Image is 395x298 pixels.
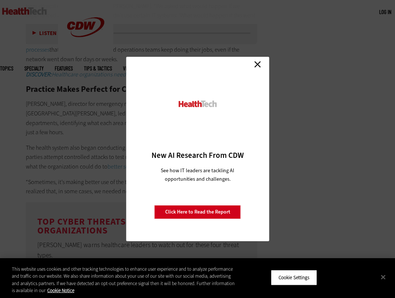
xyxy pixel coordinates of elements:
h3: New AI Research From CDW [139,150,256,160]
div: This website uses cookies and other tracking technologies to enhance user experience and to analy... [12,266,237,294]
img: HealthTech_0.png [177,100,218,108]
a: More information about your privacy [47,287,74,294]
p: See how IT leaders are tackling AI opportunities and challenges. [152,166,243,183]
button: Cookie Settings [271,270,317,285]
a: Close [252,59,263,70]
a: Click Here to Read the Report [154,205,241,219]
button: Close [375,269,391,285]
